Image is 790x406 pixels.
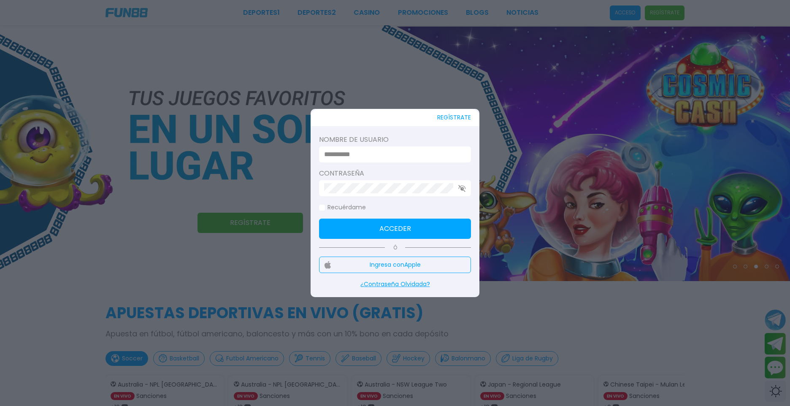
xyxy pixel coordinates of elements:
p: ¿Contraseña Olvidada? [319,280,471,289]
button: Acceder [319,219,471,239]
label: Recuérdame [319,203,366,212]
button: Ingresa conApple [319,257,471,273]
button: REGÍSTRATE [437,109,471,126]
label: Contraseña [319,168,471,179]
p: Ó [319,244,471,252]
label: Nombre de usuario [319,135,471,145]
